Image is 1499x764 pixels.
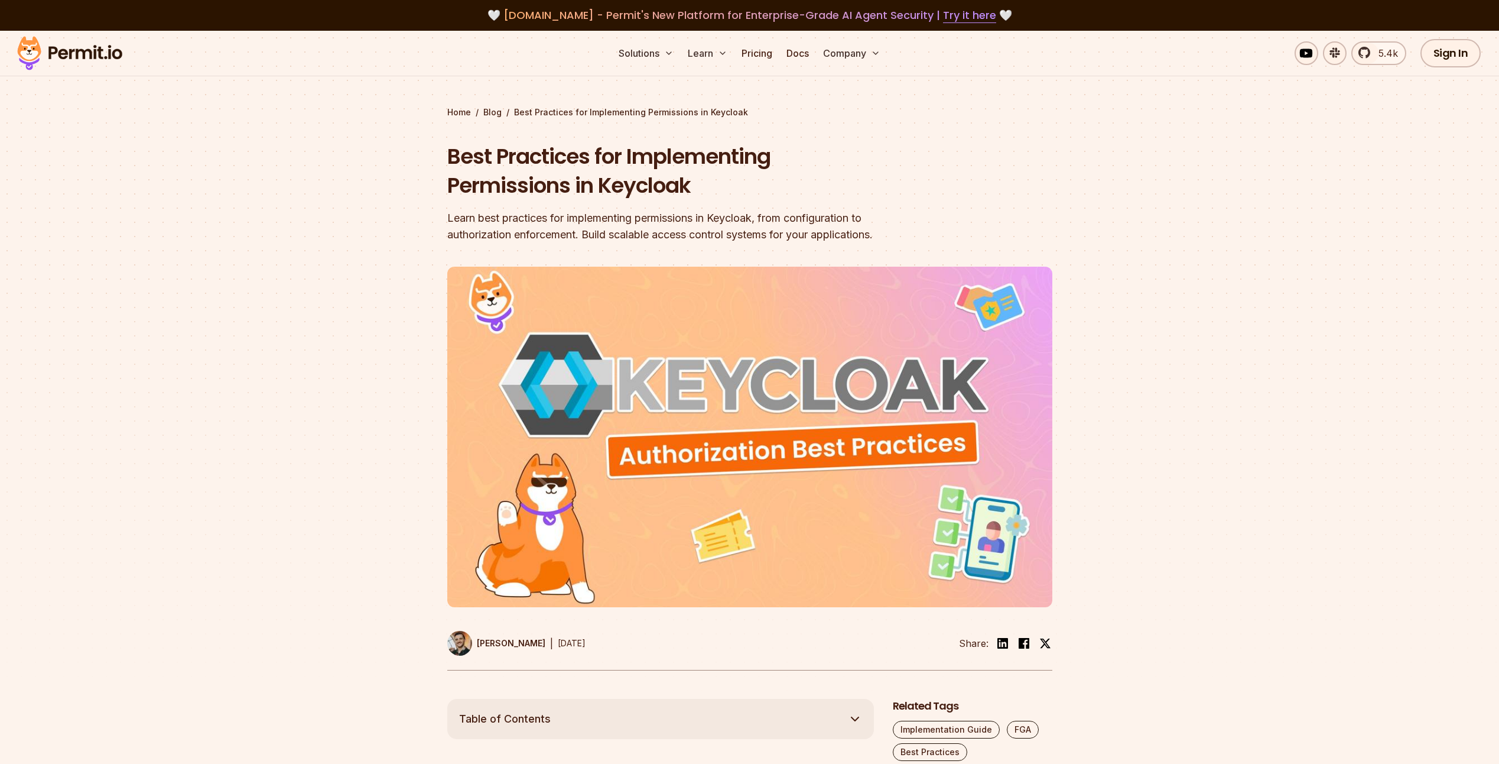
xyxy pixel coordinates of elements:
a: 5.4k [1351,41,1406,65]
span: [DOMAIN_NAME] - Permit's New Platform for Enterprise-Grade AI Agent Security | [503,8,996,22]
img: Permit logo [12,33,128,73]
a: Docs [782,41,814,65]
a: Implementation Guide [893,721,1000,739]
img: linkedin [996,636,1010,650]
h1: Best Practices for Implementing Permissions in Keycloak [447,142,901,200]
a: Best Practices [893,743,967,761]
p: [PERSON_NAME] [477,637,545,649]
div: Learn best practices for implementing permissions in Keycloak, from configuration to authorizatio... [447,210,901,243]
a: Try it here [943,8,996,23]
img: facebook [1017,636,1031,650]
img: Best Practices for Implementing Permissions in Keycloak [447,267,1052,607]
div: | [550,636,553,650]
button: Solutions [614,41,678,65]
time: [DATE] [558,638,586,648]
a: Sign In [1420,39,1481,67]
img: Daniel Bass [447,631,472,656]
span: Table of Contents [459,711,551,727]
img: twitter [1039,637,1051,649]
button: Company [818,41,885,65]
a: Pricing [737,41,777,65]
a: FGA [1007,721,1039,739]
div: / / [447,106,1052,118]
li: Share: [959,636,989,650]
a: Blog [483,106,502,118]
span: 5.4k [1371,46,1398,60]
button: Learn [683,41,732,65]
div: 🤍 🤍 [28,7,1471,24]
button: Table of Contents [447,699,874,739]
a: [PERSON_NAME] [447,631,545,656]
h2: Related Tags [893,699,1052,714]
a: Home [447,106,471,118]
